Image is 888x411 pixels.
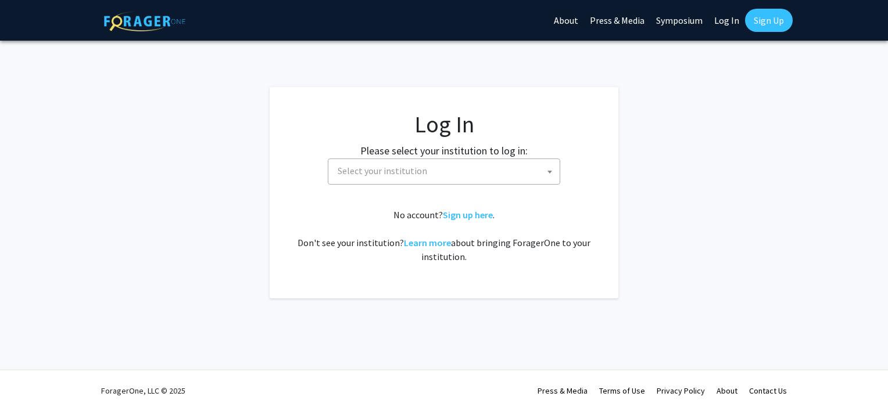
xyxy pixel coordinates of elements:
a: Terms of Use [599,385,645,396]
span: Select your institution [338,165,427,176]
label: Please select your institution to log in: [360,143,528,158]
h1: Log In [293,110,595,138]
a: Press & Media [538,385,588,396]
a: Contact Us [749,385,787,396]
div: ForagerOne, LLC © 2025 [101,370,185,411]
a: About [717,385,737,396]
img: ForagerOne Logo [104,11,185,31]
a: Privacy Policy [657,385,705,396]
span: Select your institution [328,158,560,185]
span: Select your institution [333,159,560,183]
a: Learn more about bringing ForagerOne to your institution [404,237,451,248]
div: No account? . Don't see your institution? about bringing ForagerOne to your institution. [293,208,595,264]
a: Sign Up [745,9,793,32]
a: Sign up here [443,209,493,221]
